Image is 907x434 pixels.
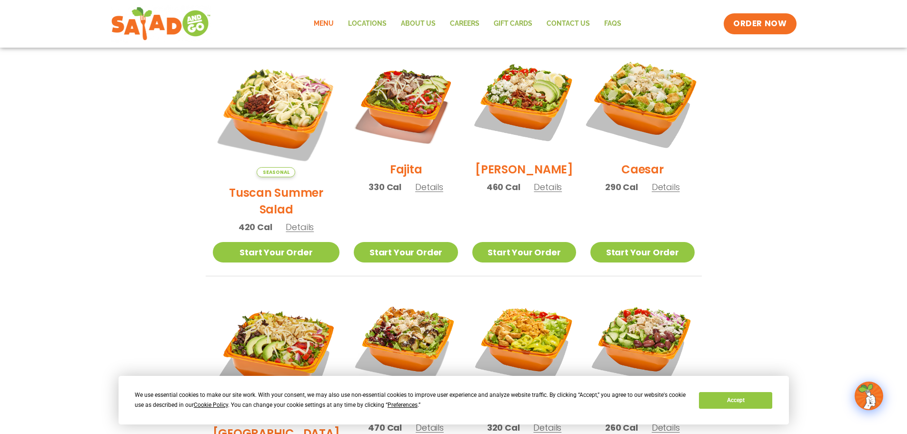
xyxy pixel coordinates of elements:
[286,221,314,233] span: Details
[257,167,295,177] span: Seasonal
[605,181,638,193] span: 290 Cal
[369,181,401,193] span: 330 Cal
[733,18,787,30] span: ORDER NOW
[354,291,458,394] img: Product photo for Roasted Autumn Salad
[472,50,576,154] img: Product photo for Cobb Salad
[590,291,694,394] img: Product photo for Greek Salad
[487,181,520,193] span: 460 Cal
[239,221,272,233] span: 420 Cal
[213,291,340,418] img: Product photo for BBQ Ranch Salad
[390,161,422,178] h2: Fajita
[354,50,458,154] img: Product photo for Fajita Salad
[597,13,628,35] a: FAQs
[472,291,576,394] img: Product photo for Buffalo Chicken Salad
[213,50,340,177] img: Product photo for Tuscan Summer Salad
[856,383,882,409] img: wpChatIcon
[368,421,402,434] span: 470 Cal
[605,421,638,434] span: 260 Cal
[443,13,487,35] a: Careers
[135,390,688,410] div: We use essential cookies to make our site work. With your consent, we may also use non-essential ...
[307,13,628,35] nav: Menu
[415,181,443,193] span: Details
[699,392,772,409] button: Accept
[472,242,576,262] a: Start Your Order
[307,13,341,35] a: Menu
[194,402,228,408] span: Cookie Policy
[213,184,340,218] h2: Tuscan Summer Salad
[213,242,340,262] a: Start Your Order
[487,13,539,35] a: GIFT CARDS
[533,422,561,434] span: Details
[354,242,458,262] a: Start Your Order
[394,13,443,35] a: About Us
[416,422,444,434] span: Details
[581,41,703,163] img: Product photo for Caesar Salad
[652,181,680,193] span: Details
[119,376,789,424] div: Cookie Consent Prompt
[724,13,796,34] a: ORDER NOW
[475,161,573,178] h2: [PERSON_NAME]
[111,5,211,43] img: new-SAG-logo-768×292
[621,161,664,178] h2: Caesar
[590,242,694,262] a: Start Your Order
[652,422,680,434] span: Details
[487,421,520,434] span: 320 Cal
[539,13,597,35] a: Contact Us
[388,402,418,408] span: Preferences
[534,181,562,193] span: Details
[341,13,394,35] a: Locations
